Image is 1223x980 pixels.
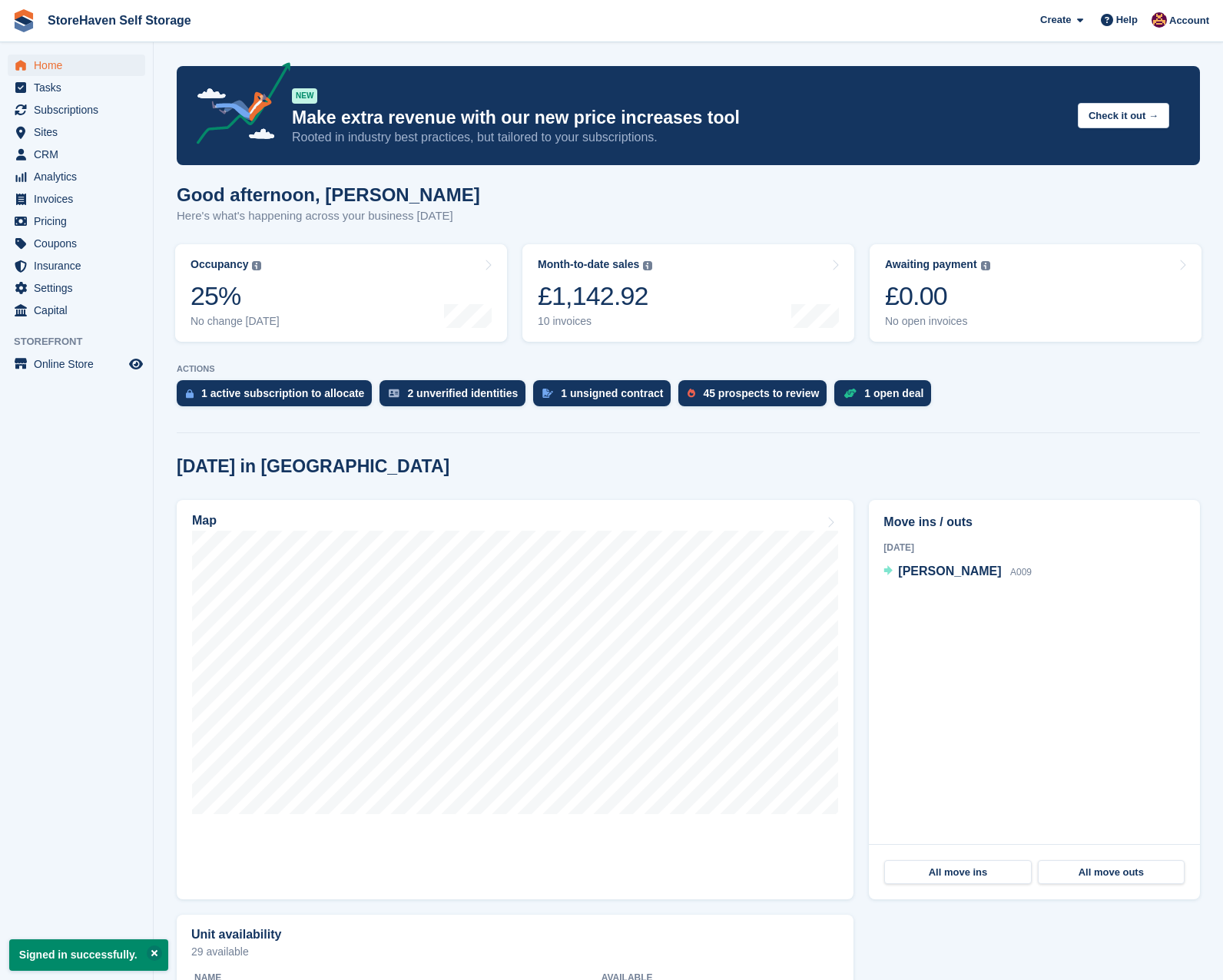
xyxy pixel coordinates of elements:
div: 25% [191,280,280,312]
img: verify_identity-adf6edd0f0f0b5bbfe63781bf79b02c33cf7c696d77639b501bdc392416b5a36.svg [389,389,399,398]
span: CRM [34,144,126,165]
div: Month-to-date sales [538,258,639,271]
span: Create [1040,12,1071,28]
div: 10 invoices [538,315,652,328]
div: No change [DATE] [191,315,280,328]
span: Account [1169,13,1209,28]
a: menu [8,277,145,299]
span: Help [1116,12,1138,28]
div: No open invoices [885,315,990,328]
div: £0.00 [885,280,990,312]
p: Here's what's happening across your business [DATE] [177,207,480,225]
span: Storefront [14,334,153,349]
a: 1 unsigned contract [533,380,678,414]
a: All move ins [884,860,1031,885]
img: icon-info-grey-7440780725fd019a000dd9b08b2336e03edf1995a4989e88bcd33f0948082b44.svg [252,261,261,270]
a: 45 prospects to review [678,380,834,414]
span: Tasks [34,77,126,98]
a: menu [8,300,145,321]
a: 1 active subscription to allocate [177,380,379,414]
p: 29 available [191,946,839,957]
h1: Good afternoon, [PERSON_NAME] [177,184,480,205]
a: Map [177,500,853,899]
span: Settings [34,277,126,299]
a: Month-to-date sales £1,142.92 10 invoices [522,244,854,342]
span: Home [34,55,126,76]
div: [DATE] [883,541,1185,555]
img: contract_signature_icon-13c848040528278c33f63329250d36e43548de30e8caae1d1a13099fd9432cc5.svg [542,389,553,398]
h2: Move ins / outs [883,513,1185,531]
img: icon-info-grey-7440780725fd019a000dd9b08b2336e03edf1995a4989e88bcd33f0948082b44.svg [643,261,652,270]
span: Analytics [34,166,126,187]
img: icon-info-grey-7440780725fd019a000dd9b08b2336e03edf1995a4989e88bcd33f0948082b44.svg [981,261,990,270]
span: Insurance [34,255,126,276]
span: Invoices [34,188,126,210]
h2: Unit availability [191,928,281,942]
p: Rooted in industry best practices, but tailored to your subscriptions. [292,129,1066,146]
span: A009 [1010,567,1032,578]
a: Preview store [127,355,145,373]
div: Awaiting payment [885,258,977,271]
span: Online Store [34,353,126,375]
a: menu [8,99,145,121]
p: ACTIONS [177,364,1200,374]
button: Check it out → [1078,103,1169,128]
img: Daniel Brooks [1152,12,1167,28]
img: prospect-51fa495bee0391a8d652442698ab0144808aea92771e9ea1ae160a38d050c398.svg [688,389,695,398]
a: menu [8,144,145,165]
a: menu [8,121,145,143]
a: 2 unverified identities [379,380,533,414]
span: [PERSON_NAME] [898,564,1001,578]
div: NEW [292,88,317,104]
a: menu [8,353,145,375]
div: £1,142.92 [538,280,652,312]
div: 1 active subscription to allocate [201,387,364,399]
a: Occupancy 25% No change [DATE] [175,244,507,342]
a: menu [8,210,145,232]
div: 45 prospects to review [703,387,819,399]
a: All move outs [1038,860,1185,885]
span: Pricing [34,210,126,232]
span: Subscriptions [34,99,126,121]
a: menu [8,77,145,98]
div: 1 open deal [864,387,923,399]
a: StoreHaven Self Storage [41,8,197,33]
span: Coupons [34,233,126,254]
a: Awaiting payment £0.00 No open invoices [870,244,1201,342]
div: 2 unverified identities [407,387,518,399]
p: Make extra revenue with our new price increases tool [292,107,1066,129]
div: Occupancy [191,258,248,271]
a: menu [8,233,145,254]
h2: Map [192,514,217,528]
a: 1 open deal [834,380,939,414]
img: deal-1b604bf984904fb50ccaf53a9ad4b4a5d6e5aea283cecdc64d6e3604feb123c2.svg [844,388,857,399]
h2: [DATE] in [GEOGRAPHIC_DATA] [177,456,449,477]
a: menu [8,255,145,276]
a: menu [8,166,145,187]
img: price-adjustments-announcement-icon-8257ccfd72463d97f412b2fc003d46551f7dbcb40ab6d574587a9cd5c0d94... [184,62,291,150]
a: [PERSON_NAME] A009 [883,562,1032,582]
img: active_subscription_to_allocate_icon-d502201f5373d7db506a760aba3b589e785aa758c864c3986d89f69b8ff3... [186,389,194,399]
span: Capital [34,300,126,321]
a: menu [8,188,145,210]
span: Sites [34,121,126,143]
p: Signed in successfully. [9,939,168,971]
img: stora-icon-8386f47178a22dfd0bd8f6a31ec36ba5ce8667c1dd55bd0f319d3a0aa187defe.svg [12,9,35,32]
a: menu [8,55,145,76]
div: 1 unsigned contract [561,387,663,399]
